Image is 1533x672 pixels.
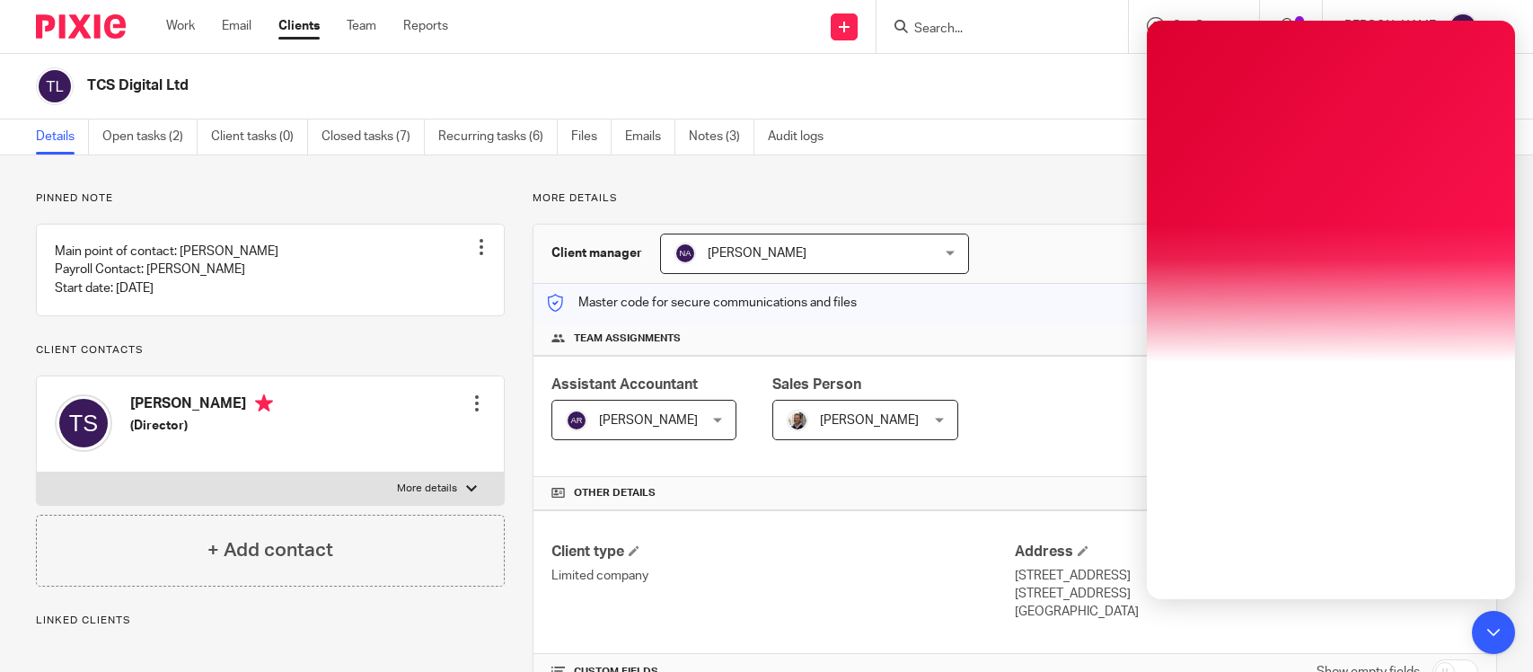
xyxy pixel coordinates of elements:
a: Recurring tasks (6) [438,119,558,155]
span: [PERSON_NAME] [820,414,919,427]
p: Pinned note [36,191,505,206]
p: Limited company [551,567,1015,585]
a: Files [571,119,612,155]
span: Assistant Accountant [551,377,698,392]
p: Client contacts [36,343,505,358]
img: svg%3E [55,394,112,452]
a: Email [222,17,251,35]
i: Primary [255,394,273,412]
a: Clients [278,17,320,35]
h4: Address [1015,543,1478,561]
a: Work [166,17,195,35]
p: [GEOGRAPHIC_DATA] [1015,603,1478,621]
p: More details [397,482,457,496]
h4: [PERSON_NAME] [130,394,273,417]
img: svg%3E [566,410,587,431]
a: Audit logs [768,119,837,155]
h5: (Director) [130,417,273,435]
p: [STREET_ADDRESS] [1015,585,1478,603]
span: [PERSON_NAME] [599,414,698,427]
h4: + Add contact [207,536,333,564]
a: Notes (3) [689,119,754,155]
img: svg%3E [36,67,74,105]
span: Team assignments [574,332,681,346]
img: svg%3E [674,243,696,264]
a: Details [36,119,89,155]
p: Linked clients [36,614,505,628]
span: [PERSON_NAME] [708,247,806,260]
a: Reports [403,17,448,35]
a: Team [347,17,376,35]
img: Matt%20Circle.png [787,410,808,431]
p: [PERSON_NAME] [1341,17,1440,35]
h3: Client manager [551,244,642,262]
p: [STREET_ADDRESS] [1015,567,1478,585]
a: Open tasks (2) [102,119,198,155]
a: Emails [625,119,675,155]
a: Closed tasks (7) [322,119,425,155]
a: Client tasks (0) [211,119,308,155]
img: svg%3E [1449,13,1477,41]
p: Master code for secure communications and files [547,294,857,312]
p: More details [533,191,1497,206]
h2: TCS Digital Ltd [87,76,1050,95]
h4: Client type [551,543,1015,561]
span: Sales Person [772,377,861,392]
span: Other details [574,486,656,500]
input: Search [912,22,1074,38]
img: Pixie [36,14,126,39]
